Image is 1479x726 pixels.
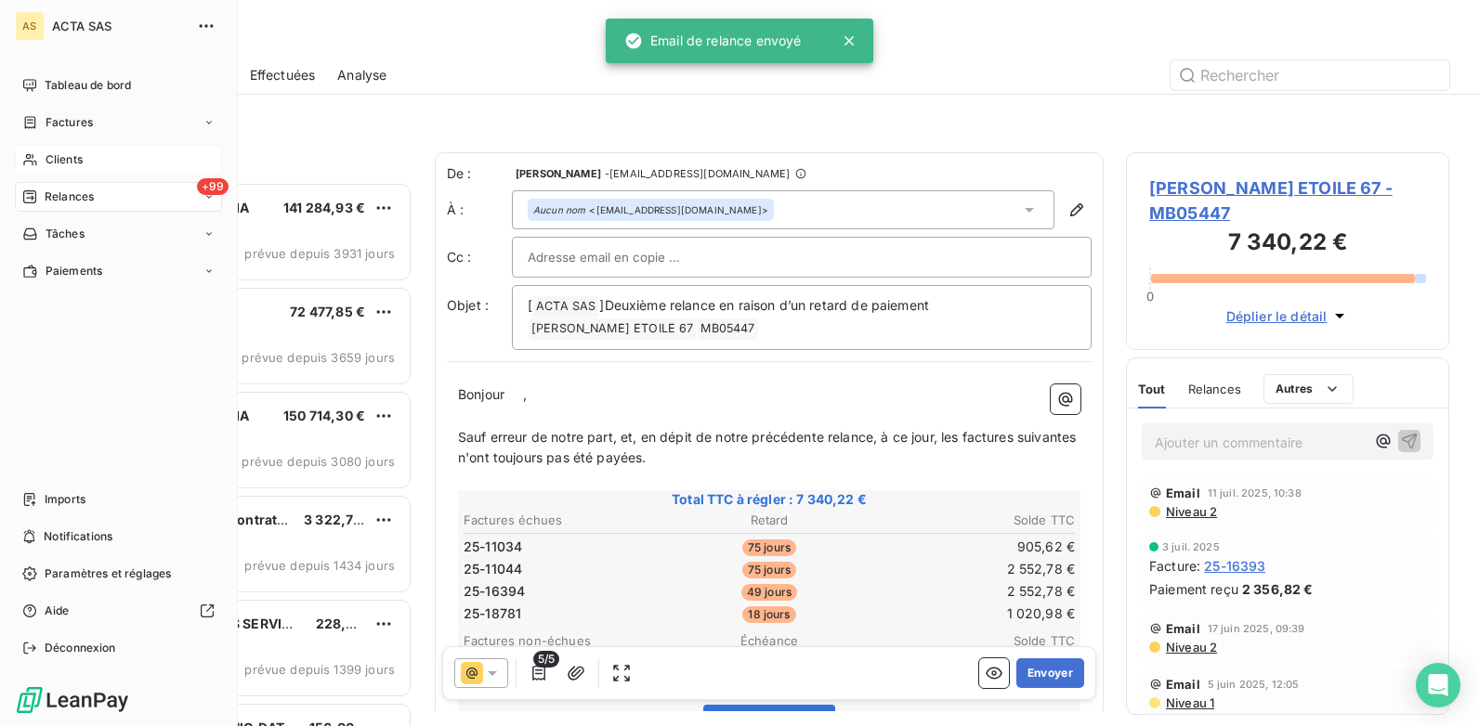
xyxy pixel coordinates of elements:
[15,596,222,626] a: Aide
[464,604,521,623] span: 25-18781
[1164,695,1214,710] span: Niveau 1
[458,386,504,402] span: Bonjour
[290,304,365,319] span: 72 477,85 €
[45,640,116,656] span: Déconnexion
[668,511,871,530] th: Retard
[244,558,395,573] span: prévue depuis 1434 jours
[1208,623,1305,634] span: 17 juin 2025, 09:39
[872,631,1076,651] th: Solde TTC
[533,203,585,216] em: Aucun nom
[15,71,222,100] a: Tableau de bord
[46,263,102,279] span: Paiements
[464,582,525,601] span: 25-16394
[283,408,365,423] span: 150 714,30 €
[89,182,412,726] div: grid
[45,491,85,508] span: Imports
[529,318,696,340] span: [PERSON_NAME] ETOILE 67
[742,562,796,578] span: 75 jours
[1166,677,1200,692] span: Email
[15,685,130,715] img: Logo LeanPay
[242,454,395,469] span: prévue depuis 3080 jours
[52,19,186,33] span: ACTA SAS
[872,537,1076,557] td: 905,62 €
[1416,663,1460,707] div: Open Intercom Messenger
[458,429,1080,466] span: Sauf erreur de notre part, et, en dépit de notre précédente relance, à ce jour, les factures suiv...
[1149,175,1426,226] span: [PERSON_NAME] ETOILE 67 - MB05447
[463,631,666,651] th: Factures non-échues
[1138,382,1166,396] span: Tout
[742,539,796,556] span: 75 jours
[447,248,512,266] label: Cc :
[244,246,395,261] span: prévue depuis 3931 jours
[463,511,666,530] th: Factures échues
[15,182,222,212] a: +99Relances
[1188,382,1241,396] span: Relances
[533,651,559,668] span: 5/5
[461,490,1078,509] span: Total TTC à régler : 7 340,22 €
[337,66,386,84] span: Analyse
[15,256,222,286] a: Paiements
[1166,486,1200,500] span: Email
[1164,504,1217,519] span: Niveau 2
[283,200,365,215] span: 141 284,93 €
[1263,374,1354,404] button: Autres
[1242,579,1314,599] span: 2 356,82 €
[316,616,375,631] span: 228,36 €
[15,11,45,41] div: AS
[742,606,795,623] span: 18 jours
[1149,226,1426,263] h3: 7 340,22 €
[45,565,171,582] span: Paramètres et réglages
[872,581,1076,602] td: 2 552,78 €
[45,77,131,94] span: Tableau de bord
[15,219,222,249] a: Tâches
[599,297,929,313] span: ]Deuxième relance en raison d’un retard de paiement
[447,164,512,183] span: De :
[605,168,790,179] span: - [EMAIL_ADDRESS][DOMAIN_NAME]
[44,528,112,545] span: Notifications
[1221,305,1355,327] button: Déplier le détail
[528,243,727,271] input: Adresse email en copie ...
[46,151,83,168] span: Clients
[872,559,1076,579] td: 2 552,78 €
[1204,556,1265,576] span: 25-16393
[447,297,489,313] span: Objet :
[1149,556,1200,576] span: Facture :
[1164,640,1217,655] span: Niveau 2
[741,584,797,601] span: 49 jours
[15,559,222,589] a: Paramètres et réglages
[46,226,85,242] span: Tâches
[1226,306,1328,326] span: Déplier le détail
[1146,289,1154,304] span: 0
[1162,541,1220,552] span: 3 juil. 2025
[523,386,527,402] span: ,
[516,168,601,179] span: [PERSON_NAME]
[304,512,374,527] span: 3 322,73 €
[528,297,532,313] span: [
[872,603,1076,624] td: 1 020,98 €
[624,24,801,58] div: Email de relance envoyé
[242,350,395,365] span: prévue depuis 3659 jours
[45,188,94,205] span: Relances
[533,203,768,216] div: <[EMAIL_ADDRESS][DOMAIN_NAME]>
[447,201,512,219] label: À :
[464,560,522,578] span: 25-11044
[698,318,757,340] span: MB05447
[1171,60,1449,90] input: Rechercher
[872,511,1076,530] th: Solde TTC
[1149,579,1238,599] span: Paiement reçu
[15,108,222,137] a: Factures
[533,296,598,318] span: ACTA SAS
[1208,487,1302,499] span: 11 juil. 2025, 10:38
[15,485,222,514] a: Imports
[45,603,70,619] span: Aide
[46,114,93,131] span: Factures
[1208,679,1300,690] span: 5 juin 2025, 12:05
[668,631,871,651] th: Échéance
[1166,621,1200,636] span: Email
[15,145,222,175] a: Clients
[197,178,229,195] span: +99
[1016,658,1084,688] button: Envoyer
[244,662,395,677] span: prévue depuis 1399 jours
[250,66,316,84] span: Effectuées
[464,538,522,556] span: 25-11034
